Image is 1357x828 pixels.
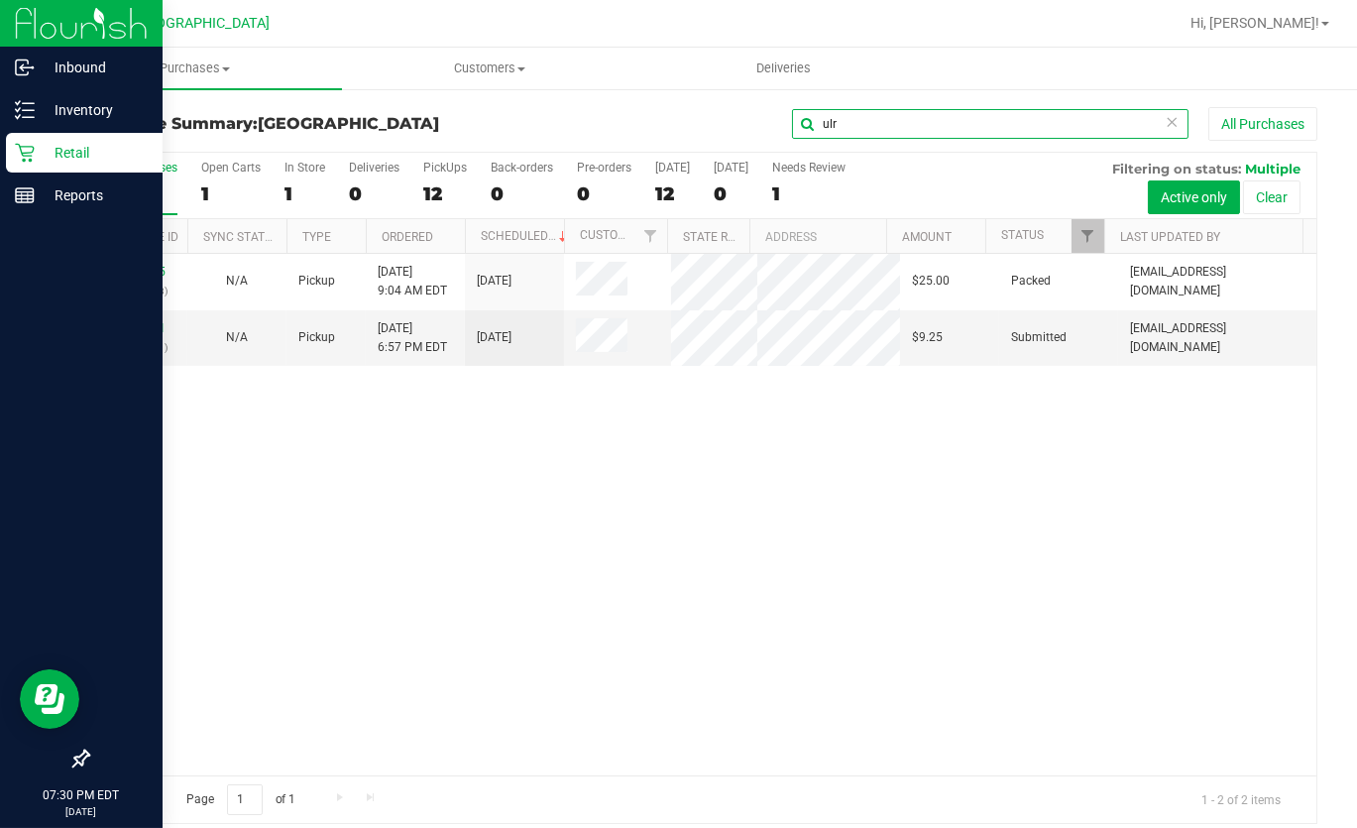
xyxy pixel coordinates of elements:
[577,182,631,205] div: 0
[378,263,447,300] span: [DATE] 9:04 AM EDT
[655,182,690,205] div: 12
[298,272,335,291] span: Pickup
[284,161,325,175] div: In Store
[1112,161,1241,177] span: Filtering on status:
[135,15,271,32] span: [GEOGRAPHIC_DATA]
[226,272,248,291] button: N/A
[580,228,641,242] a: Customer
[714,161,748,175] div: [DATE]
[87,115,498,133] h3: Purchase Summary:
[48,59,342,77] span: Purchases
[1130,319,1304,357] span: [EMAIL_ADDRESS][DOMAIN_NAME]
[1186,784,1297,814] span: 1 - 2 of 2 items
[1120,230,1220,244] a: Last Updated By
[35,56,154,79] p: Inbound
[1130,263,1304,300] span: [EMAIL_ADDRESS][DOMAIN_NAME]
[477,272,511,291] span: [DATE]
[284,182,325,205] div: 1
[226,274,248,288] span: Not Applicable
[1190,15,1319,31] span: Hi, [PERSON_NAME]!
[491,161,553,175] div: Back-orders
[226,330,248,344] span: Not Applicable
[683,230,787,244] a: State Registry ID
[634,219,667,253] a: Filter
[343,59,635,77] span: Customers
[1208,107,1317,141] button: All Purchases
[1165,109,1179,135] span: Clear
[714,182,748,205] div: 0
[203,230,280,244] a: Sync Status
[378,319,447,357] span: [DATE] 6:57 PM EDT
[35,141,154,165] p: Retail
[1245,161,1300,177] span: Multiple
[1001,228,1044,242] a: Status
[9,786,154,804] p: 07:30 PM EDT
[902,230,952,244] a: Amount
[577,161,631,175] div: Pre-orders
[349,161,399,175] div: Deliveries
[35,183,154,207] p: Reports
[731,59,839,77] span: Deliveries
[227,784,263,815] input: 1
[772,182,846,205] div: 1
[298,328,335,347] span: Pickup
[1011,272,1051,291] span: Packed
[481,229,571,243] a: Scheduled
[15,185,35,205] inline-svg: Reports
[912,272,950,291] span: $25.00
[15,143,35,163] inline-svg: Retail
[201,182,261,205] div: 1
[1148,180,1240,214] button: Active only
[342,48,636,89] a: Customers
[636,48,931,89] a: Deliveries
[1011,328,1067,347] span: Submitted
[226,328,248,347] button: N/A
[749,219,886,254] th: Address
[1243,180,1300,214] button: Clear
[201,161,261,175] div: Open Carts
[655,161,690,175] div: [DATE]
[15,58,35,77] inline-svg: Inbound
[9,804,154,819] p: [DATE]
[382,230,433,244] a: Ordered
[477,328,511,347] span: [DATE]
[792,109,1188,139] input: Search Purchase ID, Original ID, State Registry ID or Customer Name...
[170,784,312,815] span: Page of 1
[423,182,467,205] div: 12
[1072,219,1104,253] a: Filter
[258,114,439,133] span: [GEOGRAPHIC_DATA]
[15,100,35,120] inline-svg: Inventory
[20,669,79,729] iframe: Resource center
[302,230,331,244] a: Type
[423,161,467,175] div: PickUps
[349,182,399,205] div: 0
[772,161,846,175] div: Needs Review
[491,182,553,205] div: 0
[912,328,943,347] span: $9.25
[35,98,154,122] p: Inventory
[48,48,342,89] a: Purchases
